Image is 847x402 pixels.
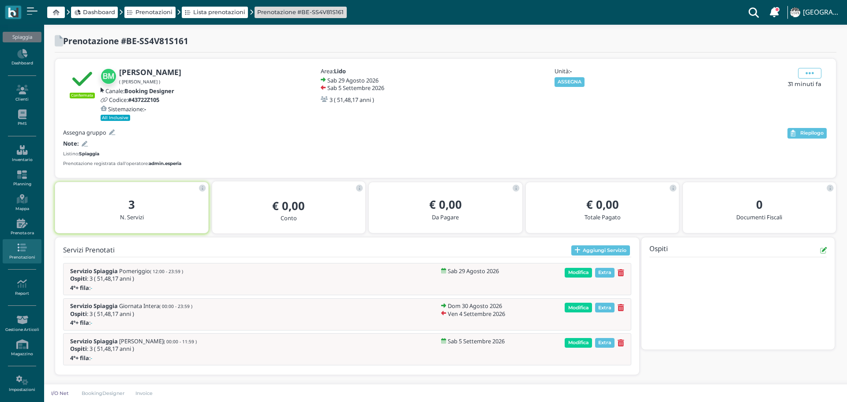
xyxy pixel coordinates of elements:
span: Extra [595,338,615,348]
b: admin.esperia [149,161,181,166]
b: [PERSON_NAME] [119,67,181,77]
h5: Canale: [105,88,174,94]
a: Mappa [3,191,41,215]
a: Canale:Booking Designer [101,88,174,94]
h4: Ospiti [649,245,668,255]
a: Invoice [130,390,159,397]
b: 4°+ fila [70,354,89,362]
button: Aggiungi Servizio [571,245,630,256]
small: ( 00:00 - 11:59 ) [164,338,197,345]
button: Riepilogo [787,128,827,139]
h5: Unità: [555,68,647,74]
b: € 0,00 [429,197,462,212]
h5: : 3 ( 51,48,17 anni ) [70,311,192,317]
h4: Servizi Prenotati [63,247,115,254]
span: Extra [595,268,615,278]
small: ( 00:00 - 23:59 ) [159,303,192,309]
b: Note: [63,139,79,147]
a: Magazzino [3,336,41,360]
span: Modifica [565,268,592,278]
h5: Sab 5 Settembre 2026 [448,338,505,344]
a: Prenota ora [3,215,41,239]
h5: : 3 ( 51,48,17 anni ) [70,346,197,352]
h5: Conto [219,215,358,221]
a: Planning [3,166,41,191]
h2: Prenotazione #BE-SS4V81S161 [63,36,188,45]
h5: : [70,355,180,361]
a: Dashboard [3,45,41,70]
h5: Codice: [109,97,159,103]
h4: [GEOGRAPHIC_DATA] [803,9,842,16]
a: Impostazioni [3,372,41,396]
b: 0 [756,197,763,212]
span: Riepilogo [800,130,824,136]
a: Inventario [3,142,41,166]
h5: Area: [321,68,413,74]
b: 3 [128,197,135,212]
h5: Sab 5 Settembre 2026 [327,85,384,91]
a: Dashboard [74,8,115,16]
h5: Sistemazione: [108,106,146,112]
img: ... [790,8,800,17]
a: Prenotazione #BE-SS4V81S161 [257,8,344,16]
a: Codice:#43722Z105 [101,97,159,103]
b: € 0,00 [272,198,305,214]
a: BookingDesigner [76,390,130,397]
h5: : 3 ( 51,48,17 anni ) [70,275,183,282]
small: Listino: [63,150,99,157]
button: ASSEGNA [555,77,585,87]
b: Lido [334,67,346,75]
h5: : [70,319,180,326]
span: Extra [595,303,615,312]
span: - [90,355,92,361]
span: Dashboard [83,8,115,16]
a: ... [GEOGRAPHIC_DATA] [789,2,842,23]
img: Baggi Mara [101,68,116,84]
h5: Ven 4 Settembre 2026 [448,311,505,317]
b: Booking Designer [124,87,174,95]
small: ( 12:00 - 23:59 ) [150,268,183,274]
h5: Documenti Fiscali [690,214,829,220]
span: Lista prenotazioni [193,8,245,16]
span: - [90,319,92,326]
img: logo [8,8,18,18]
small: Prenotazione registrata dall'operatore: [63,160,181,167]
span: Pomeriggio [119,268,183,274]
div: Spiaggia [3,32,41,42]
h5: Dom 30 Agosto 2026 [448,303,502,309]
b: Servizio Spiaggia [70,267,118,275]
h5: Assegna gruppo [63,129,106,135]
span: Giornata Intera [119,303,192,309]
b: € 0,00 [586,197,619,212]
b: Ospiti [70,345,87,353]
a: Clienti [3,81,41,105]
b: Ospiti [70,310,87,318]
b: #43722Z105 [128,96,159,104]
b: - [144,105,146,113]
b: Servizio Spiaggia [70,337,118,345]
a: Prenotazioni [3,239,41,263]
b: Ospiti [70,274,87,282]
a: Report [3,275,41,300]
b: Spiaggia [79,151,99,157]
a: Gestione Articoli [3,312,41,336]
iframe: Help widget launcher [784,375,840,394]
h5: Da Pagare [376,214,515,220]
h5: Sab 29 Agosto 2026 [327,77,379,83]
span: Modifica [565,303,592,312]
small: ( [PERSON_NAME] ) [119,79,160,85]
span: Modifica [565,338,592,348]
span: 31 minuti fa [788,80,821,88]
small: All Inclusive [101,115,131,121]
h5: : [70,285,180,291]
b: 4°+ fila [70,319,89,327]
span: - [90,285,92,291]
h5: 3 ( 51,48,17 anni ) [330,97,374,103]
a: Prenotazioni [127,8,172,16]
a: Lista prenotazioni [185,8,245,16]
small: Confermata [70,93,95,98]
span: [PERSON_NAME] [119,338,197,344]
h5: N. Servizi [62,214,201,220]
b: Servizio Spiaggia [70,302,118,310]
